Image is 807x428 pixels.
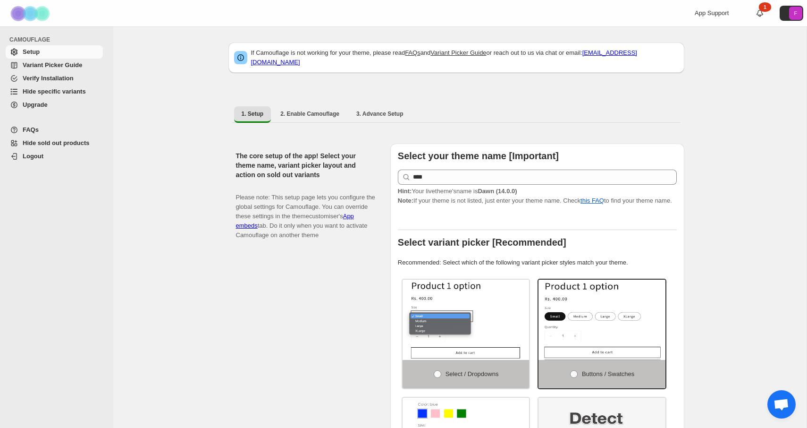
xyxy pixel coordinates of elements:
[478,188,517,195] strong: Dawn (14.0.0)
[780,6,803,21] button: Avatar with initials F
[695,9,729,17] span: App Support
[538,280,665,360] img: Buttons / Swatches
[23,139,90,146] span: Hide sold out products
[6,45,103,59] a: Setup
[9,36,107,43] span: CAMOUFLAGE
[403,280,530,360] img: Select / Dropdowns
[23,75,74,82] span: Verify Installation
[580,197,604,204] a: this FAQ
[23,101,48,108] span: Upgrade
[251,48,679,67] p: If Camouflage is not working for your theme, please read and or reach out to us via chat or email:
[755,9,765,18] a: 1
[767,390,796,419] div: Open chat
[398,188,412,195] strong: Hint:
[398,187,677,205] p: If your theme is not listed, just enter your theme name. Check to find your theme name.
[398,151,559,161] b: Select your theme name [Important]
[356,110,403,118] span: 3. Advance Setup
[23,48,40,55] span: Setup
[759,2,771,12] div: 1
[6,137,103,150] a: Hide sold out products
[23,126,39,133] span: FAQs
[398,258,677,267] p: Recommended: Select which of the following variant picker styles match your theme.
[789,7,802,20] span: Avatar with initials F
[398,188,517,195] span: Your live theme's name is
[23,61,82,68] span: Variant Picker Guide
[242,110,264,118] span: 1. Setup
[280,110,339,118] span: 2. Enable Camouflage
[794,10,798,16] text: F
[23,88,86,95] span: Hide specific variants
[6,123,103,137] a: FAQs
[6,85,103,98] a: Hide specific variants
[8,0,55,26] img: Camouflage
[405,49,420,56] a: FAQs
[398,237,566,248] b: Select variant picker [Recommended]
[582,370,634,377] span: Buttons / Swatches
[6,150,103,163] a: Logout
[446,370,499,377] span: Select / Dropdowns
[430,49,486,56] a: Variant Picker Guide
[23,153,43,160] span: Logout
[236,183,375,240] p: Please note: This setup page lets you configure the global settings for Camouflage. You can overr...
[398,197,413,204] strong: Note:
[6,72,103,85] a: Verify Installation
[6,59,103,72] a: Variant Picker Guide
[236,151,375,180] h2: The core setup of the app! Select your theme name, variant picker layout and action on sold out v...
[6,98,103,111] a: Upgrade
